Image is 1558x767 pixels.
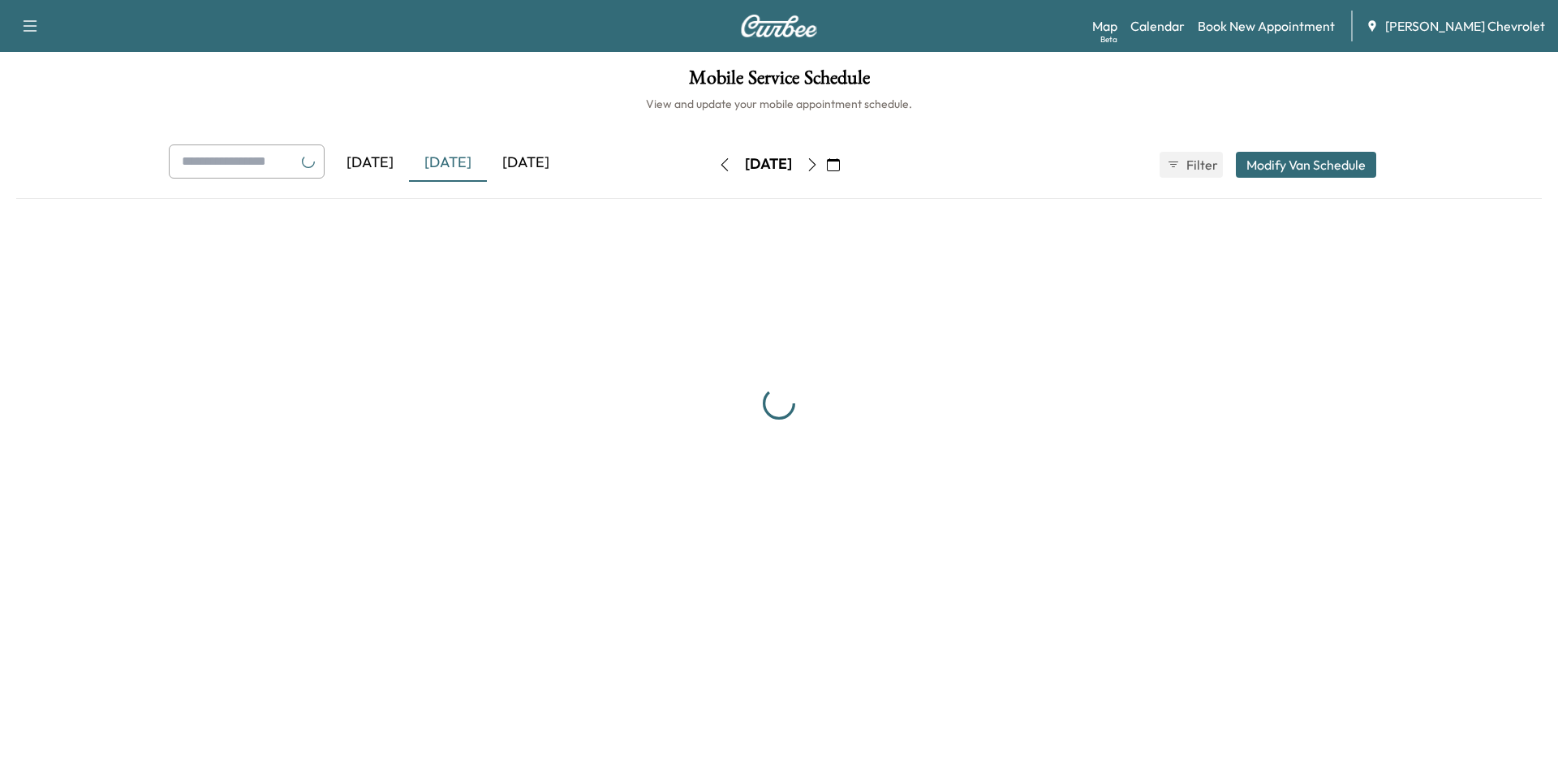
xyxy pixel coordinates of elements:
[409,144,487,182] div: [DATE]
[487,144,565,182] div: [DATE]
[1385,16,1545,36] span: [PERSON_NAME] Chevrolet
[1186,155,1216,175] span: Filter
[1160,152,1223,178] button: Filter
[331,144,409,182] div: [DATE]
[745,154,792,175] div: [DATE]
[1198,16,1335,36] a: Book New Appointment
[1092,16,1117,36] a: MapBeta
[1130,16,1185,36] a: Calendar
[1100,33,1117,45] div: Beta
[16,68,1542,96] h1: Mobile Service Schedule
[740,15,818,37] img: Curbee Logo
[16,96,1542,112] h6: View and update your mobile appointment schedule.
[1236,152,1376,178] button: Modify Van Schedule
